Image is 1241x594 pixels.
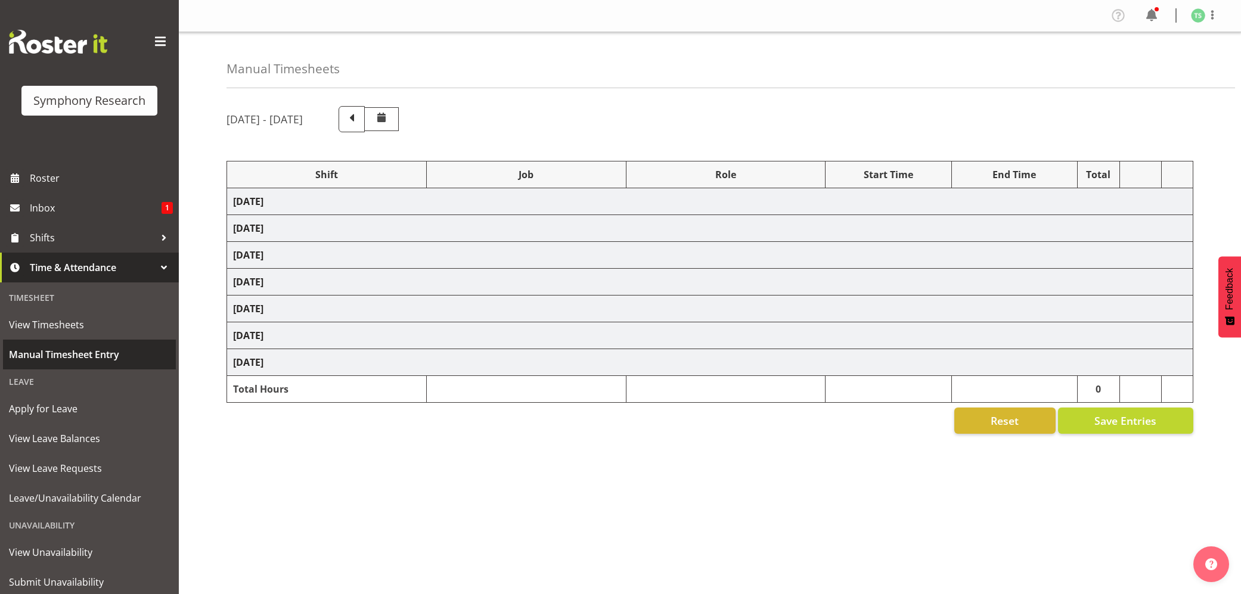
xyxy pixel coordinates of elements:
span: View Leave Requests [9,459,170,477]
a: Leave/Unavailability Calendar [3,483,176,513]
a: View Timesheets [3,310,176,340]
div: Start Time [832,167,945,182]
td: [DATE] [227,215,1193,242]
td: [DATE] [227,296,1193,322]
span: Apply for Leave [9,400,170,418]
span: Inbox [30,199,162,217]
div: Job [433,167,620,182]
button: Save Entries [1058,408,1193,434]
div: Role [632,167,820,182]
img: tanya-stebbing1954.jpg [1191,8,1205,23]
h4: Manual Timesheets [227,62,340,76]
img: Rosterit website logo [9,30,107,54]
td: Total Hours [227,376,427,403]
td: [DATE] [227,322,1193,349]
span: Feedback [1224,268,1235,310]
td: [DATE] [227,269,1193,296]
td: [DATE] [227,349,1193,376]
span: View Timesheets [9,316,170,334]
span: Manual Timesheet Entry [9,346,170,363]
span: 1 [162,202,173,214]
span: View Leave Balances [9,430,170,447]
a: View Leave Balances [3,424,176,453]
td: 0 [1078,376,1119,403]
span: Leave/Unavailability Calendar [9,489,170,507]
div: Total [1084,167,1113,182]
span: Shifts [30,229,155,247]
span: Reset [991,413,1019,428]
div: Timesheet [3,285,176,310]
span: Save Entries [1094,413,1156,428]
a: View Unavailability [3,537,176,567]
td: [DATE] [227,242,1193,269]
td: [DATE] [227,188,1193,215]
div: End Time [958,167,1071,182]
span: Submit Unavailability [9,573,170,591]
h5: [DATE] - [DATE] [227,113,303,126]
div: Shift [233,167,420,182]
a: Manual Timesheet Entry [3,340,176,369]
a: Apply for Leave [3,394,176,424]
img: help-xxl-2.png [1205,558,1217,570]
span: View Unavailability [9,543,170,561]
div: Symphony Research [33,92,145,110]
span: Time & Attendance [30,259,155,276]
div: Unavailability [3,513,176,537]
span: Roster [30,169,173,187]
button: Reset [954,408,1056,434]
div: Leave [3,369,176,394]
button: Feedback - Show survey [1218,256,1241,337]
a: View Leave Requests [3,453,176,483]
